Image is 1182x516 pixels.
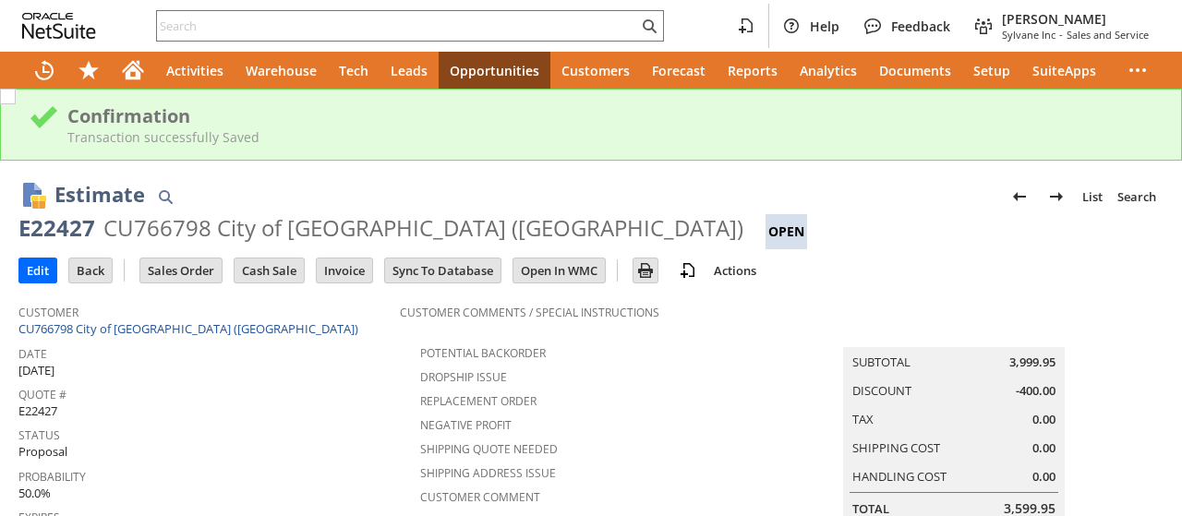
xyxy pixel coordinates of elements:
span: Help [810,18,839,35]
a: Customers [550,52,641,89]
a: Tax [852,411,874,427]
img: add-record.svg [677,259,699,282]
span: Activities [166,62,223,79]
div: CU766798 City of [GEOGRAPHIC_DATA] ([GEOGRAPHIC_DATA]) [103,213,743,243]
input: Edit [19,258,56,282]
a: Probability [18,469,86,485]
caption: Summary [843,318,1065,347]
svg: Search [638,15,660,37]
span: Sylvane Inc [1002,28,1055,42]
a: Warehouse [235,52,328,89]
input: Print [633,258,657,282]
input: Invoice [317,258,372,282]
span: -400.00 [1016,382,1055,400]
a: Shipping Address Issue [420,465,556,481]
a: Negative Profit [420,417,512,433]
span: SuiteApps [1032,62,1096,79]
span: Sales and Service [1067,28,1149,42]
a: Activities [155,52,235,89]
input: Back [69,258,112,282]
img: Quick Find [154,186,176,208]
a: SuiteApps [1021,52,1107,89]
img: Print [634,259,657,282]
a: Recent Records [22,52,66,89]
input: Sales Order [140,258,222,282]
svg: Shortcuts [78,59,100,81]
span: E22427 [18,402,57,420]
span: 0.00 [1032,411,1055,428]
span: Warehouse [246,62,317,79]
div: More menus [1116,52,1160,89]
svg: Home [122,59,144,81]
span: [DATE] [18,362,54,379]
span: 0.00 [1032,439,1055,457]
a: Leads [380,52,439,89]
a: Actions [706,262,764,279]
a: Home [111,52,155,89]
a: Quote # [18,387,66,402]
span: Tech [339,62,368,79]
span: Leads [391,62,428,79]
span: Setup [973,62,1010,79]
a: Documents [868,52,962,89]
span: Analytics [800,62,857,79]
div: Open [766,214,807,249]
a: Discount [852,382,911,399]
span: Feedback [891,18,950,35]
span: [PERSON_NAME] [1002,10,1149,28]
div: Transaction successfully Saved [67,128,1153,146]
div: Shortcuts [66,52,111,89]
input: Search [157,15,638,37]
div: Confirmation [67,103,1153,128]
a: Setup [962,52,1021,89]
span: Forecast [652,62,706,79]
span: 50.0% [18,485,51,502]
img: Next [1045,186,1067,208]
a: Dropship Issue [420,369,507,385]
div: E22427 [18,213,95,243]
span: - [1059,28,1063,42]
a: Replacement Order [420,393,537,409]
a: Status [18,427,60,443]
a: Shipping Cost [852,439,940,456]
svg: Recent Records [33,59,55,81]
span: Customers [561,62,630,79]
h1: Estimate [54,179,145,210]
span: Documents [879,62,951,79]
a: Potential Backorder [420,345,546,361]
a: Shipping Quote Needed [420,441,558,457]
span: Proposal [18,443,67,461]
a: Customer Comments / Special Instructions [400,305,659,320]
span: Reports [728,62,778,79]
a: List [1075,182,1110,211]
a: Opportunities [439,52,550,89]
a: Subtotal [852,354,911,370]
input: Cash Sale [235,258,304,282]
span: Opportunities [450,62,539,79]
a: Search [1110,182,1164,211]
a: CU766798 City of [GEOGRAPHIC_DATA] ([GEOGRAPHIC_DATA]) [18,320,363,337]
a: Reports [717,52,789,89]
a: Forecast [641,52,717,89]
a: Customer Comment [420,489,540,505]
input: Open In WMC [513,258,605,282]
svg: logo [22,13,96,39]
a: Tech [328,52,380,89]
span: 0.00 [1032,468,1055,486]
a: Customer [18,305,78,320]
a: Date [18,346,47,362]
span: 3,999.95 [1009,354,1055,371]
input: Sync To Database [385,258,501,282]
a: Analytics [789,52,868,89]
img: Previous [1008,186,1031,208]
a: Handling Cost [852,468,947,485]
